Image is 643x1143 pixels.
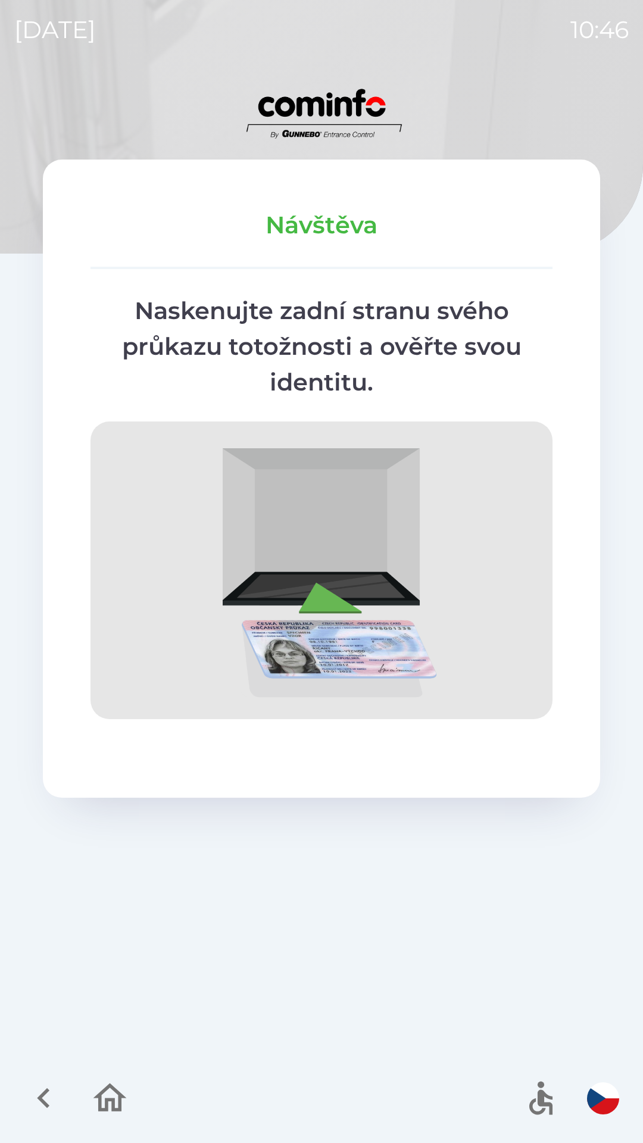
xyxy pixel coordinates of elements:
p: [DATE] [14,12,96,48]
img: Logo [43,83,600,140]
p: 10:46 [570,12,629,48]
img: scan-id.png [90,421,553,719]
p: Naskenujte zadní stranu svého průkazu totožnosti a ověřte svou identitu. [90,293,553,400]
img: cs flag [587,1082,619,1114]
p: Návštěva [90,207,553,243]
